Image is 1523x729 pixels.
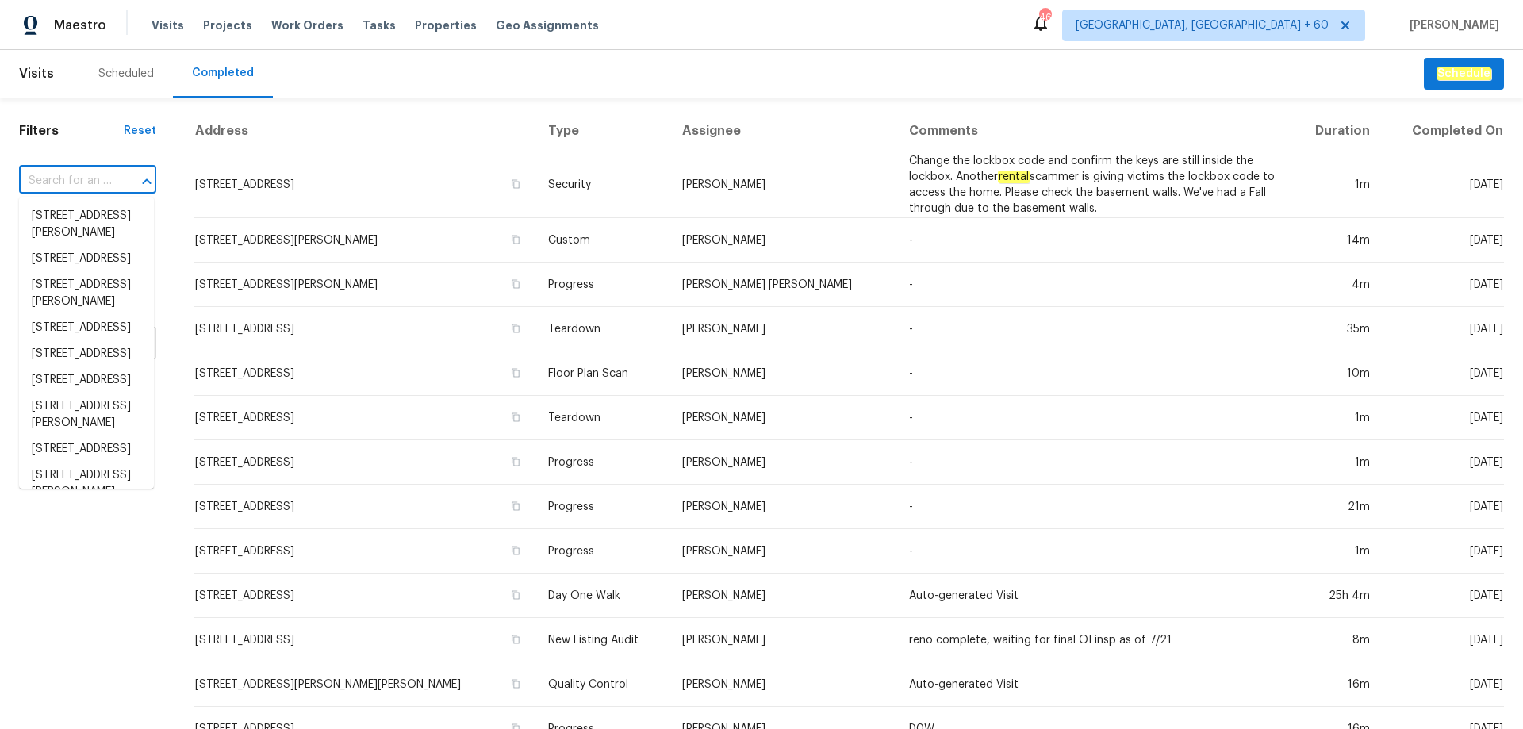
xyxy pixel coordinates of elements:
button: Copy Address [508,232,523,247]
td: 16m [1289,662,1382,707]
td: - [896,263,1289,307]
td: - [896,485,1289,529]
td: 25h 4m [1289,574,1382,618]
td: Day One Walk [535,574,670,618]
td: [STREET_ADDRESS] [194,574,535,618]
td: [DATE] [1383,662,1504,707]
button: Schedule [1424,58,1504,90]
button: Copy Address [508,277,523,291]
th: Address [194,110,535,152]
td: [DATE] [1383,440,1504,485]
em: rental [998,171,1030,183]
td: [DATE] [1383,263,1504,307]
td: Quality Control [535,662,670,707]
li: [STREET_ADDRESS] [19,436,154,462]
td: Progress [535,485,670,529]
button: Close [136,171,158,193]
li: [STREET_ADDRESS] [19,246,154,272]
span: Geo Assignments [496,17,599,33]
td: [DATE] [1383,307,1504,351]
th: Type [535,110,670,152]
td: Teardown [535,307,670,351]
td: 1m [1289,529,1382,574]
button: Copy Address [508,321,523,336]
td: [PERSON_NAME] [669,351,896,396]
button: Copy Address [508,632,523,647]
div: Reset [124,123,156,139]
td: [PERSON_NAME] [669,218,896,263]
span: Visits [19,56,54,91]
td: 1m [1289,152,1382,218]
span: Visits [152,17,184,33]
td: [STREET_ADDRESS][PERSON_NAME] [194,263,535,307]
td: [DATE] [1383,574,1504,618]
td: [STREET_ADDRESS] [194,485,535,529]
td: [DATE] [1383,529,1504,574]
td: Auto-generated Visit [896,574,1289,618]
td: Progress [535,529,670,574]
td: - [896,307,1289,351]
td: - [896,218,1289,263]
button: Copy Address [508,677,523,691]
button: Copy Address [508,499,523,513]
td: [PERSON_NAME] [PERSON_NAME] [669,263,896,307]
td: - [896,396,1289,440]
button: Copy Address [508,455,523,469]
button: Copy Address [508,366,523,380]
span: [PERSON_NAME] [1403,17,1499,33]
td: [DATE] [1383,152,1504,218]
span: Maestro [54,17,106,33]
td: [PERSON_NAME] [669,662,896,707]
h1: Filters [19,123,124,139]
td: Progress [535,440,670,485]
td: Change the lockbox code and confirm the keys are still inside the lockbox. Another scammer is giv... [896,152,1289,218]
td: Security [535,152,670,218]
td: [STREET_ADDRESS] [194,440,535,485]
input: Search for an address... [19,169,112,194]
div: 465 [1039,10,1050,25]
th: Duration [1289,110,1382,152]
td: [STREET_ADDRESS][PERSON_NAME] [194,218,535,263]
td: 1m [1289,440,1382,485]
button: Copy Address [508,588,523,602]
td: [STREET_ADDRESS] [194,307,535,351]
td: [PERSON_NAME] [669,485,896,529]
td: 21m [1289,485,1382,529]
span: Tasks [363,20,396,31]
li: [STREET_ADDRESS][PERSON_NAME] [19,203,154,246]
td: [DATE] [1383,618,1504,662]
li: [STREET_ADDRESS][PERSON_NAME] [19,393,154,436]
td: [PERSON_NAME] [669,152,896,218]
button: Copy Address [508,177,523,191]
td: [DATE] [1383,396,1504,440]
li: [STREET_ADDRESS][PERSON_NAME] [19,462,154,505]
li: [STREET_ADDRESS] [19,341,154,367]
td: [STREET_ADDRESS] [194,152,535,218]
td: [DATE] [1383,485,1504,529]
button: Copy Address [508,543,523,558]
em: Schedule [1437,67,1491,80]
td: Custom [535,218,670,263]
span: Properties [415,17,477,33]
th: Comments [896,110,1289,152]
td: [PERSON_NAME] [669,529,896,574]
li: [STREET_ADDRESS] [19,367,154,393]
button: Copy Address [508,410,523,424]
td: [STREET_ADDRESS] [194,396,535,440]
td: Auto-generated Visit [896,662,1289,707]
div: Scheduled [98,66,154,82]
td: [STREET_ADDRESS] [194,529,535,574]
td: - [896,440,1289,485]
td: [PERSON_NAME] [669,440,896,485]
td: [STREET_ADDRESS][PERSON_NAME][PERSON_NAME] [194,662,535,707]
span: Projects [203,17,252,33]
td: [PERSON_NAME] [669,307,896,351]
td: Floor Plan Scan [535,351,670,396]
td: New Listing Audit [535,618,670,662]
td: [DATE] [1383,351,1504,396]
td: - [896,351,1289,396]
li: [STREET_ADDRESS] [19,315,154,341]
div: Completed [192,65,254,81]
td: [DATE] [1383,218,1504,263]
td: [STREET_ADDRESS] [194,618,535,662]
